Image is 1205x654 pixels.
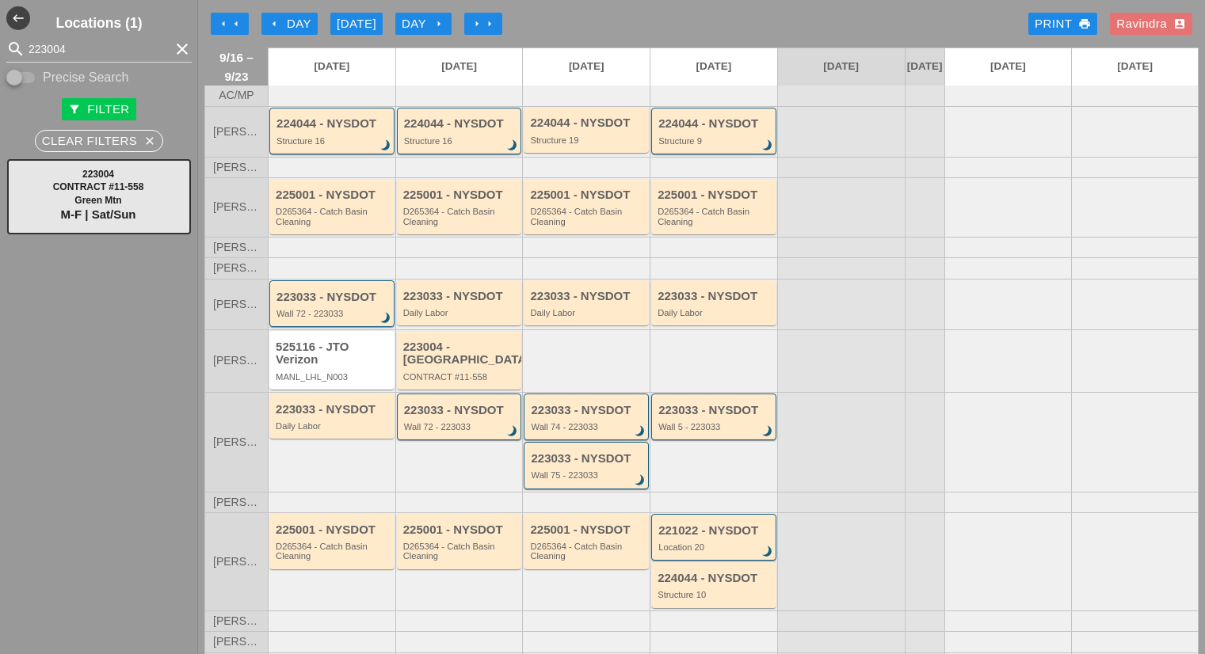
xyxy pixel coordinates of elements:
[173,40,192,59] i: clear
[404,136,517,146] div: Structure 16
[213,162,260,173] span: [PERSON_NAME]
[531,470,644,480] div: Wall 75 - 223033
[1035,15,1091,33] div: Print
[404,117,517,131] div: 224044 - NYSDOT
[35,130,164,152] button: Clear Filters
[658,422,772,432] div: Wall 5 - 223033
[68,103,81,116] i: filter_alt
[778,48,905,85] a: [DATE]
[658,572,772,585] div: 224044 - NYSDOT
[395,13,452,35] button: Day
[276,523,391,537] div: 225001 - NYSDOT
[1173,17,1186,30] i: account_box
[82,169,114,180] span: 223004
[213,262,260,274] span: [PERSON_NAME]
[213,556,260,568] span: [PERSON_NAME]
[276,403,391,416] div: 223033 - NYSDOT
[404,404,517,417] div: 223033 - NYSDOT
[530,116,645,130] div: 224044 - NYSDOT
[213,496,260,508] span: [PERSON_NAME]
[403,340,518,367] div: 223004 - [GEOGRAPHIC_DATA]
[213,636,260,648] span: [PERSON_NAME]
[945,48,1072,85] a: [DATE]
[402,15,445,33] div: Day
[74,195,121,206] span: Green Mtn
[213,615,260,627] span: [PERSON_NAME]
[658,524,772,538] div: 221022 - NYSDOT
[213,436,260,448] span: [PERSON_NAME]
[42,132,157,150] div: Clear Filters
[211,13,249,35] button: Move Back 1 Week
[330,13,383,35] button: [DATE]
[464,13,502,35] button: Move Ahead 1 Week
[403,523,518,537] div: 225001 - NYSDOT
[269,48,395,85] a: [DATE]
[658,136,772,146] div: Structure 9
[505,423,522,440] i: brightness_3
[433,17,445,30] i: arrow_right
[276,542,391,561] div: D265364 - Catch Basin Cleaning
[530,290,645,303] div: 223033 - NYSDOT
[531,452,644,466] div: 223033 - NYSDOT
[471,17,483,30] i: arrow_right
[213,241,260,253] span: [PERSON_NAME]
[1110,13,1192,35] button: Ravindra
[530,308,645,317] div: Daily Labor
[531,422,644,432] div: Wall 74 - 223033
[143,135,156,147] i: close
[1028,13,1097,35] a: Print
[276,136,390,146] div: Structure 16
[377,137,395,154] i: brightness_3
[759,423,776,440] i: brightness_3
[403,542,518,561] div: D265364 - Catch Basin Cleaning
[658,188,772,202] div: 225001 - NYSDOT
[658,117,772,131] div: 224044 - NYSDOT
[483,17,496,30] i: arrow_right
[276,188,391,202] div: 225001 - NYSDOT
[650,48,777,85] a: [DATE]
[403,188,518,202] div: 225001 - NYSDOT
[377,310,395,327] i: brightness_3
[404,422,517,432] div: Wall 72 - 223033
[276,291,390,304] div: 223033 - NYSDOT
[658,404,772,417] div: 223033 - NYSDOT
[658,542,772,552] div: Location 20
[53,181,144,192] span: CONTRACT #11-558
[29,36,170,62] input: Search
[268,15,311,33] div: Day
[217,17,230,30] i: arrow_left
[658,207,772,226] div: D265364 - Catch Basin Cleaning
[658,308,772,317] div: Daily Labor
[505,137,522,154] i: brightness_3
[43,70,129,86] label: Precise Search
[6,68,192,87] div: Enable Precise search to match search terms exactly.
[6,6,30,30] button: Shrink Sidebar
[276,117,390,131] div: 224044 - NYSDOT
[230,17,242,30] i: arrow_left
[403,372,518,382] div: CONTRACT #11-558
[337,15,376,33] div: [DATE]
[213,126,260,138] span: [PERSON_NAME]
[631,472,649,489] i: brightness_3
[261,13,318,35] button: Day
[403,290,518,303] div: 223033 - NYSDOT
[6,40,25,59] i: search
[268,17,280,30] i: arrow_left
[906,48,944,85] a: [DATE]
[276,340,391,367] div: 525116 - JTO Verizon
[631,423,649,440] i: brightness_3
[1116,15,1186,33] div: Ravindra
[213,201,260,213] span: [PERSON_NAME]
[1072,48,1198,85] a: [DATE]
[403,308,518,317] div: Daily Labor
[530,135,645,145] div: Structure 19
[68,101,129,119] div: Filter
[396,48,523,85] a: [DATE]
[62,98,135,120] button: Filter
[276,207,391,226] div: D265364 - Catch Basin Cleaning
[658,590,772,599] div: Structure 10
[403,207,518,226] div: D265364 - Catch Basin Cleaning
[213,48,260,85] span: 9/16 – 9/23
[276,309,390,318] div: Wall 72 - 223033
[1078,17,1091,30] i: print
